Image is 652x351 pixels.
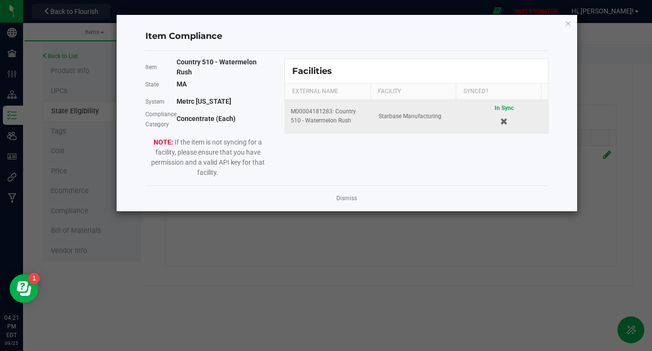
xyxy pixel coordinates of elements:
b: Concentrate (Each) [177,115,236,122]
b: Country 510 - Watermelon Rush [177,58,257,76]
span: Compliance Category [145,111,177,128]
b: MA [177,80,187,88]
button: Cancel button [494,113,514,129]
th: SYNCED? [456,84,541,100]
b: Metrc [US_STATE] [177,97,231,105]
div: Facilities [292,66,339,76]
span: Item [145,64,157,71]
div: M00004181283: Country 510 - Watermelon Rush [291,107,367,125]
th: FACILITY [370,84,456,100]
span: System [145,98,165,105]
iframe: Resource center [10,274,38,303]
iframe: Resource center unread badge [28,273,40,284]
app-cancel-button: Delete Mapping Record [494,113,514,129]
span: If the item is not syncing for a facility, please ensure that you have permission and a valid API... [145,128,270,178]
a: Dismiss [336,194,357,203]
span: In Sync [495,105,514,111]
button: Close modal [565,17,571,29]
div: Starbase Manufacturing [379,112,455,121]
th: EXTERNAL NAME [285,84,370,100]
span: State [145,81,159,88]
h4: Item Compliance [145,30,548,43]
